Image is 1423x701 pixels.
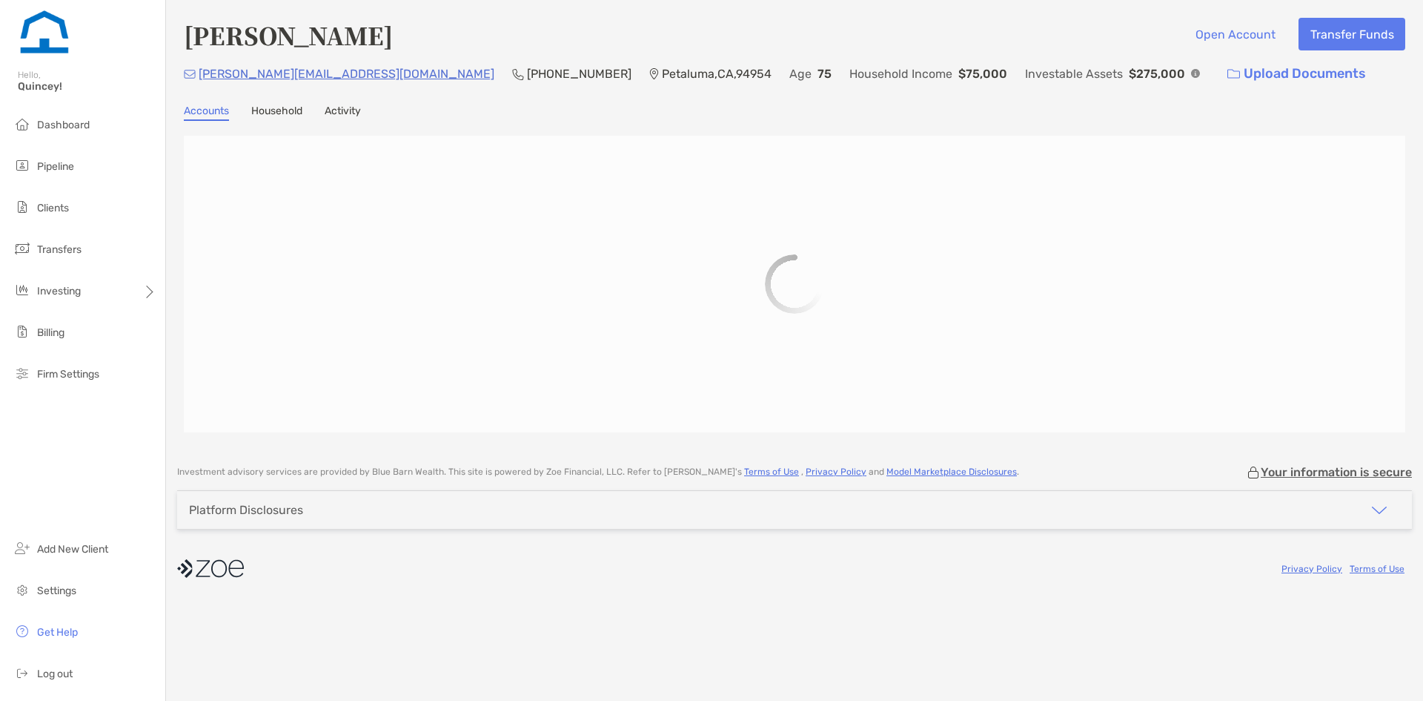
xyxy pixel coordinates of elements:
img: firm-settings icon [13,364,31,382]
img: add_new_client icon [13,539,31,557]
img: pipeline icon [13,157,31,174]
img: Email Icon [184,70,196,79]
img: Info Icon [1191,69,1200,78]
p: $275,000 [1129,65,1185,83]
span: Transfers [37,243,82,256]
p: $75,000 [958,65,1007,83]
p: Investable Assets [1025,65,1123,83]
span: Settings [37,585,76,597]
p: [PHONE_NUMBER] [527,65,631,83]
img: Zoe Logo [18,6,71,59]
a: Privacy Policy [806,467,866,477]
p: [PERSON_NAME][EMAIL_ADDRESS][DOMAIN_NAME] [199,65,494,83]
img: Phone Icon [512,68,524,80]
button: Open Account [1184,18,1287,50]
p: Petaluma , CA , 94954 [662,65,772,83]
img: Location Icon [649,68,659,80]
p: 75 [817,65,832,83]
img: settings icon [13,581,31,599]
img: billing icon [13,323,31,340]
span: Clients [37,202,69,214]
a: Model Marketplace Disclosures [886,467,1017,477]
span: Log out [37,668,73,680]
a: Terms of Use [744,467,799,477]
img: logout icon [13,664,31,682]
span: Billing [37,326,64,339]
div: Platform Disclosures [189,503,303,517]
a: Upload Documents [1218,58,1376,90]
img: dashboard icon [13,115,31,133]
button: Transfer Funds [1298,18,1405,50]
img: clients icon [13,198,31,216]
span: Investing [37,285,81,297]
span: Quincey! [18,80,156,93]
span: Firm Settings [37,368,99,381]
h4: [PERSON_NAME] [184,18,393,52]
img: company logo [177,552,244,585]
p: Your information is secure [1261,465,1412,479]
span: Get Help [37,626,78,639]
span: Add New Client [37,543,108,556]
a: Accounts [184,105,229,121]
span: Pipeline [37,160,74,173]
p: Household Income [849,65,952,83]
a: Privacy Policy [1281,564,1342,574]
a: Terms of Use [1350,564,1404,574]
img: get-help icon [13,622,31,640]
img: button icon [1227,69,1240,79]
p: Investment advisory services are provided by Blue Barn Wealth . This site is powered by Zoe Finan... [177,467,1019,478]
img: transfers icon [13,240,31,257]
span: Dashboard [37,119,90,131]
p: Age [789,65,812,83]
img: investing icon [13,281,31,299]
a: Activity [325,105,361,121]
img: icon arrow [1370,501,1388,519]
a: Household [251,105,302,121]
